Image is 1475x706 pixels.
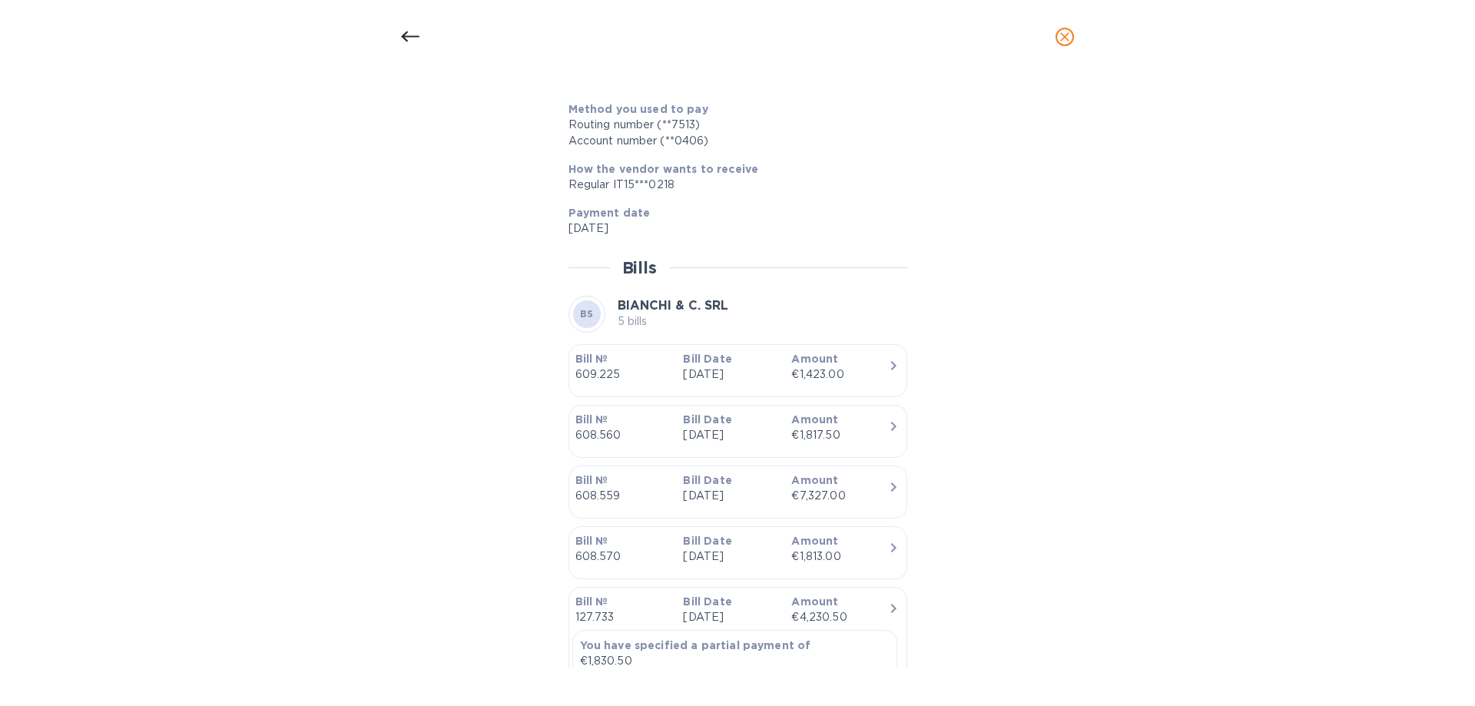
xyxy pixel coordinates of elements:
[575,549,671,565] p: 608.570
[575,595,608,608] b: Bill №
[683,595,731,608] b: Bill Date
[575,474,608,486] b: Bill №
[568,405,907,458] button: Bill №608.560Bill Date[DATE]Amount€1,817.50
[683,549,779,565] p: [DATE]
[575,427,671,443] p: 608.560
[683,488,779,504] p: [DATE]
[622,258,657,277] h2: Bills
[575,488,671,504] p: 608.559
[568,526,907,579] button: Bill №608.570Bill Date[DATE]Amount€1,813.00
[568,207,651,219] b: Payment date
[791,427,887,443] div: €1,817.50
[683,474,731,486] b: Bill Date
[575,413,608,426] b: Bill №
[568,103,708,115] b: Method you used to pay
[575,366,671,383] p: 609.225
[683,366,779,383] p: [DATE]
[683,609,779,625] p: [DATE]
[575,609,671,625] p: 127.733
[618,298,728,313] b: BIANCHI & C. SRL
[568,117,895,133] div: Routing number (**7513)
[575,353,608,365] b: Bill №
[791,366,887,383] div: €1,423.00
[580,653,890,669] p: €1,830.50
[568,177,895,193] div: Regular IT15***0218
[568,466,907,519] button: Bill №608.559Bill Date[DATE]Amount€7,327.00
[791,488,887,504] div: €7,327.00
[618,313,728,330] p: 5 bills
[580,639,811,651] b: You have specified a partial payment of
[575,535,608,547] b: Bill №
[791,595,838,608] b: Amount
[568,220,895,237] p: [DATE]
[683,427,779,443] p: [DATE]
[791,609,887,625] div: €4,230.50
[683,413,731,426] b: Bill Date
[791,474,838,486] b: Amount
[791,535,838,547] b: Amount
[1046,18,1083,55] button: close
[568,344,907,397] button: Bill №609.225Bill Date[DATE]Amount€1,423.00
[791,413,838,426] b: Amount
[791,353,838,365] b: Amount
[791,549,887,565] div: €1,813.00
[568,163,759,175] b: How the vendor wants to receive
[683,535,731,547] b: Bill Date
[683,353,731,365] b: Bill Date
[580,308,594,320] b: BS
[568,133,895,149] div: Account number (**0406)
